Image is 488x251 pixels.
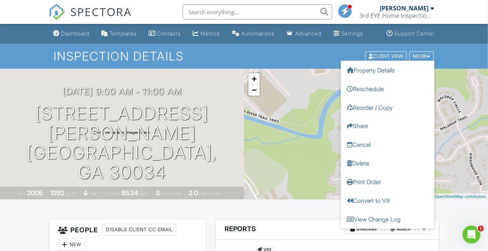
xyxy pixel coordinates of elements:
span: bedrooms [161,191,182,196]
div: 3rd EYE Home Inspection LLC [360,12,434,19]
span: Lot Size [105,191,121,196]
span: sq.ft. [139,191,149,196]
span: Built [18,191,26,196]
div: 2005 [27,189,43,197]
a: SPECTORA [49,10,132,26]
a: Contacts [146,27,184,41]
span: + [252,74,257,83]
a: Property Details [341,61,434,79]
a: Automations (Basic) [229,27,278,41]
span: − [252,85,257,94]
div: Support Center [395,30,435,37]
div: More [409,51,434,61]
div: Contacts [157,30,181,37]
div: New [58,239,85,251]
span: SPECTORA [70,4,132,19]
div: Metrics [201,30,220,37]
a: View Change Log [341,210,434,229]
span: 1 [478,226,484,232]
a: Advanced [284,27,324,41]
div: Automations [241,30,275,37]
h1: [STREET_ADDRESS][PERSON_NAME] [GEOGRAPHIC_DATA], GA 30034 [12,103,232,182]
a: © OpenStreetMap contributors [430,194,486,199]
span: slab [89,191,98,196]
div: 1292 [50,189,64,197]
div: Settings [341,30,363,37]
iframe: Intercom live chat [463,226,481,244]
div: [PERSON_NAME] [380,4,429,12]
a: Share [341,117,434,135]
a: Support Center [384,27,438,41]
div: 6534 [122,189,138,197]
a: Dashboard [50,27,92,41]
a: Print Order [341,173,434,191]
a: Client View [365,53,409,59]
span: bathrooms [199,191,220,196]
a: Reschedule [341,79,434,98]
a: Reorder / Copy [341,98,434,117]
div: 3 [156,189,160,197]
input: Search everything... [183,4,332,19]
a: Zoom out [248,84,260,96]
a: Cancel [341,135,434,154]
h1: Inspection Details [54,50,434,63]
div: Dashboard [61,30,89,37]
span: sq. ft. [65,191,76,196]
div: Client View [365,51,407,61]
a: Settings [330,27,366,41]
img: The Best Home Inspection Software - Spectora [49,4,65,20]
a: Metrics [190,27,223,41]
div: 2.0 [189,189,198,197]
div: Disable Client CC Email [103,224,176,236]
a: Zoom in [248,73,260,84]
div: Advanced [295,30,321,37]
div: Templates [109,30,137,37]
a: Templates [98,27,140,41]
a: Delete [341,154,434,173]
h3: [DATE] 9:00 am - 11:00 am [62,86,182,96]
a: Convert to V9 [341,191,434,210]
